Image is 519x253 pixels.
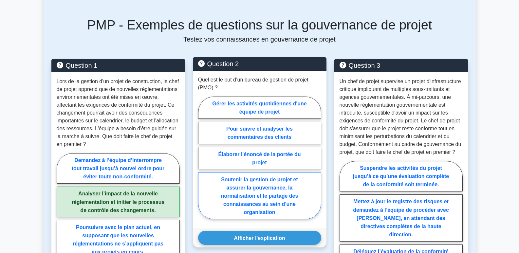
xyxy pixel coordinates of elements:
[183,36,336,43] font: Testez vos connaissances en gouvernance de projet
[212,101,306,115] font: Gérer les activités quotidiennes d'une équipe de projet
[198,231,321,245] button: Afficher l'explication
[218,151,301,165] font: Élaborer l'énoncé de la portée du projet
[66,62,98,69] font: Question 1
[340,79,461,155] font: Un chef de projet supervise un projet d'infrastructure critique impliquant de multiples sous-trai...
[198,77,308,90] font: Quel est le but d’un bureau de gestion de projet (PMO) ?
[221,177,298,215] font: Soutenir la gestion de projet et assurer la gouvernance, la normalisation et le partage des conna...
[234,235,285,241] font: Afficher l'explication
[57,79,179,147] font: Lors de la gestion d'un projet de construction, le chef de projet apprend que de nouvelles réglem...
[353,165,449,187] font: Suspendre les activités du projet jusqu’à ce qu’une évaluation complète de la conformité soit ter...
[87,18,432,32] font: PMP - Exemples de questions sur la gouvernance de projet
[72,157,165,179] font: Demandez à l’équipe d’interrompre tout travail jusqu’à nouvel ordre pour éviter toute non-conform...
[349,62,380,69] font: Question 3
[226,126,293,140] font: Pour suivre et analyser les commentaires des clients
[353,199,449,237] font: Mettez à jour le registre des risques et demandez à l’équipe de procéder avec [PERSON_NAME], en a...
[72,191,165,213] font: Analyser l’impact de la nouvelle réglementation et initier le processus de contrôle des changements.
[207,60,239,67] font: Question 2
